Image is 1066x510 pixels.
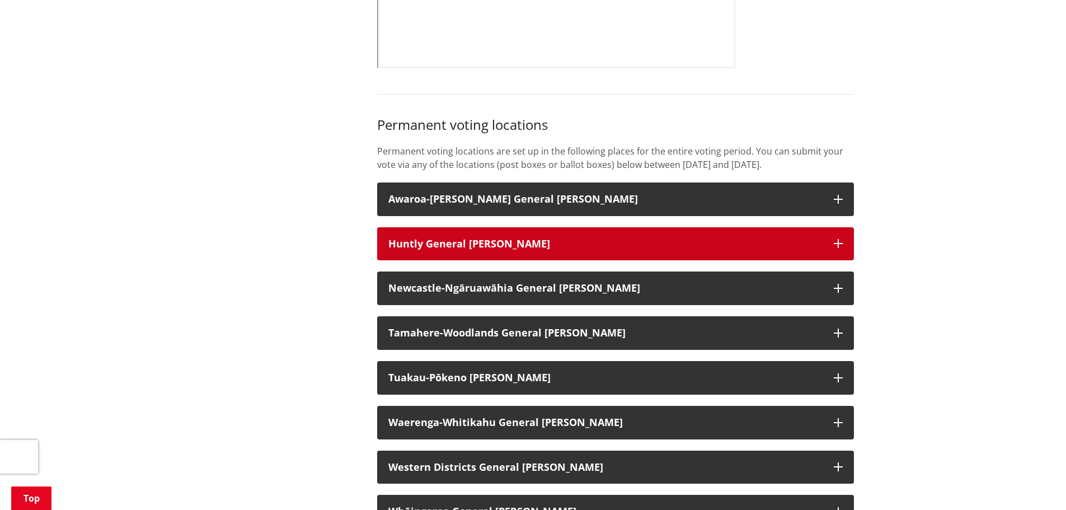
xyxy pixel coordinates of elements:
button: Western Districts General [PERSON_NAME] [377,451,854,484]
button: Awaroa-[PERSON_NAME] General [PERSON_NAME] [377,183,854,216]
button: Huntly General [PERSON_NAME] [377,227,854,261]
iframe: Messenger Launcher [1015,463,1055,503]
button: Newcastle-Ngāruawāhia General [PERSON_NAME] [377,272,854,305]
strong: Waerenga-Whitikahu General [PERSON_NAME] [388,415,623,429]
h3: Permanent voting locations [377,117,854,133]
strong: Western Districts General [PERSON_NAME] [388,460,603,474]
strong: Tamahere-Woodlands General [PERSON_NAME] [388,326,626,339]
button: Waerenga-Whitikahu General [PERSON_NAME] [377,406,854,439]
p: Permanent voting locations are set up in the following places for the entire voting period. You c... [377,144,854,171]
button: Tamahere-Woodlands General [PERSON_NAME] [377,316,854,350]
a: Top [11,486,51,510]
h3: Tuakau-Pōkeno [PERSON_NAME] [388,372,823,383]
h3: Huntly General [PERSON_NAME] [388,238,823,250]
button: Tuakau-Pōkeno [PERSON_NAME] [377,361,854,395]
strong: Newcastle-Ngāruawāhia General [PERSON_NAME] [388,281,640,294]
h3: Awaroa-[PERSON_NAME] General [PERSON_NAME] [388,194,823,205]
